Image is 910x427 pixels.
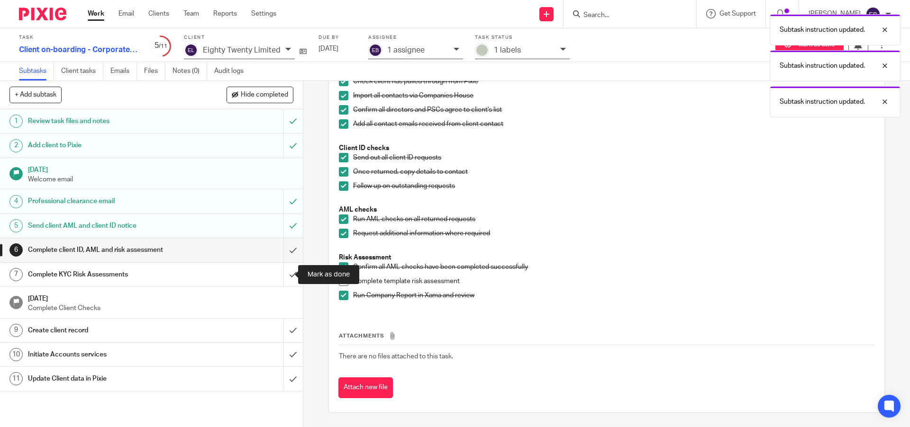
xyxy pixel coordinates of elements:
[780,61,865,71] p: Subtask instruction updated.
[339,206,377,213] strong: AML checks
[148,9,169,18] a: Clients
[318,45,338,52] span: [DATE]
[184,43,198,57] img: svg%3E
[368,43,382,57] img: svg%3E
[19,8,66,20] img: Pixie
[28,175,293,184] p: Welcome email
[339,333,384,338] span: Attachments
[9,115,23,128] div: 1
[28,194,192,208] h1: Professional clearance email
[9,268,23,281] div: 7
[213,9,237,18] a: Reports
[9,195,23,208] div: 4
[203,46,281,54] p: Eighty Twenty Limited
[28,243,192,257] h1: Complete client ID, AML and risk assessment
[28,323,192,338] h1: Create client record
[28,372,192,386] h1: Update Client data in Pixie
[339,145,389,151] strong: Client ID checks
[28,163,293,175] h1: [DATE]
[19,35,137,41] label: Task
[353,262,874,272] p: Confirm all AML checks have been completed successfully
[353,77,874,86] p: Check client has pulled through from Pixie
[353,167,874,177] p: Once returned, copy details to contact
[318,35,356,41] label: Due by
[159,44,167,49] small: /11
[865,7,881,22] img: svg%3E
[9,87,62,103] button: + Add subtask
[28,303,293,313] p: Complete Client Checks
[214,62,251,80] a: Audit logs
[9,324,23,337] div: 9
[184,35,307,41] label: Client
[28,267,192,282] h1: Complete KYC Risk Assessments
[28,347,192,362] h1: Initiate Accounts services
[28,138,192,152] h1: Add client to Pixie
[9,243,23,257] div: 6
[353,181,874,191] p: Follow up on outstanding requests
[353,91,874,100] p: Import all contacts via Companies House
[251,9,276,18] a: Settings
[9,219,23,232] div: 5
[241,91,288,99] span: Hide completed
[227,87,293,103] button: Hide completed
[387,46,425,54] p: 1 assignee
[353,214,874,224] p: Run AML checks on all returned requests
[353,119,874,129] p: Add all contact emails received from client contact
[339,353,453,360] span: There are no files attached to this task.
[353,105,874,115] p: Confirm all directors and PSCs agree to client's list
[19,62,54,80] a: Subtasks
[183,9,199,18] a: Team
[339,254,391,261] strong: Risk Assessment
[110,62,137,80] a: Emails
[149,40,172,51] div: 5
[173,62,207,80] a: Notes (0)
[368,35,463,41] label: Assignee
[88,9,104,18] a: Work
[353,229,874,238] p: Request additional information where required
[9,348,23,361] div: 10
[9,139,23,152] div: 2
[780,25,865,35] p: Subtask instruction updated.
[353,153,874,162] p: Send out all client ID requests
[28,114,192,128] h1: Review task files and notes
[353,276,874,286] p: Complete template risk assessment
[28,292,293,303] h1: [DATE]
[353,291,874,300] p: Run Company Report in Xama and review
[118,9,134,18] a: Email
[28,219,192,233] h1: Send client AML and client ID notice
[61,62,103,80] a: Client tasks
[9,372,23,385] div: 11
[338,377,393,399] button: Attach new file
[780,97,865,107] p: Subtask instruction updated.
[144,62,165,80] a: Files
